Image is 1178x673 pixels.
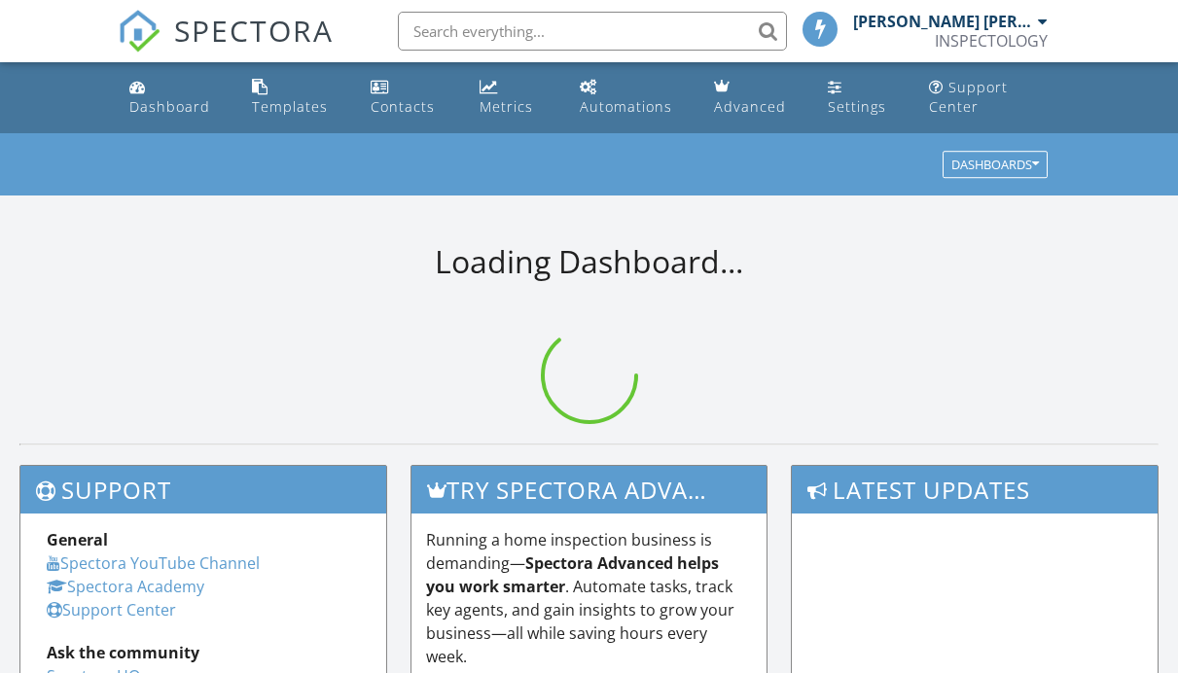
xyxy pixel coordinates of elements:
strong: Spectora Advanced helps you work smarter [426,552,719,597]
button: Dashboards [943,152,1048,179]
div: Automations [580,97,672,116]
input: Search everything... [398,12,787,51]
img: The Best Home Inspection Software - Spectora [118,10,161,53]
a: SPECTORA [118,26,334,67]
div: Dashboard [129,97,210,116]
a: Support Center [47,599,176,620]
div: INSPECTOLOGY [935,31,1048,51]
div: Dashboards [951,159,1039,172]
a: Templates [244,70,347,125]
a: Settings [820,70,905,125]
div: Templates [252,97,328,116]
div: Contacts [371,97,435,116]
div: Ask the community [47,641,360,664]
a: Contacts [363,70,457,125]
a: Automations (Basic) [572,70,691,125]
p: Running a home inspection business is demanding— . Automate tasks, track key agents, and gain ins... [426,528,751,668]
a: Metrics [472,70,556,125]
span: SPECTORA [174,10,334,51]
div: Support Center [929,78,1008,116]
a: Dashboard [122,70,229,125]
div: [PERSON_NAME] [PERSON_NAME] [853,12,1033,31]
div: Metrics [480,97,533,116]
div: Settings [828,97,886,116]
h3: Latest Updates [792,466,1158,514]
a: Spectora Academy [47,576,204,597]
h3: Try spectora advanced [DATE] [411,466,766,514]
h3: Support [20,466,386,514]
a: Support Center [921,70,1056,125]
strong: General [47,529,108,550]
a: Spectora YouTube Channel [47,552,260,574]
div: Advanced [714,97,786,116]
a: Advanced [706,70,804,125]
